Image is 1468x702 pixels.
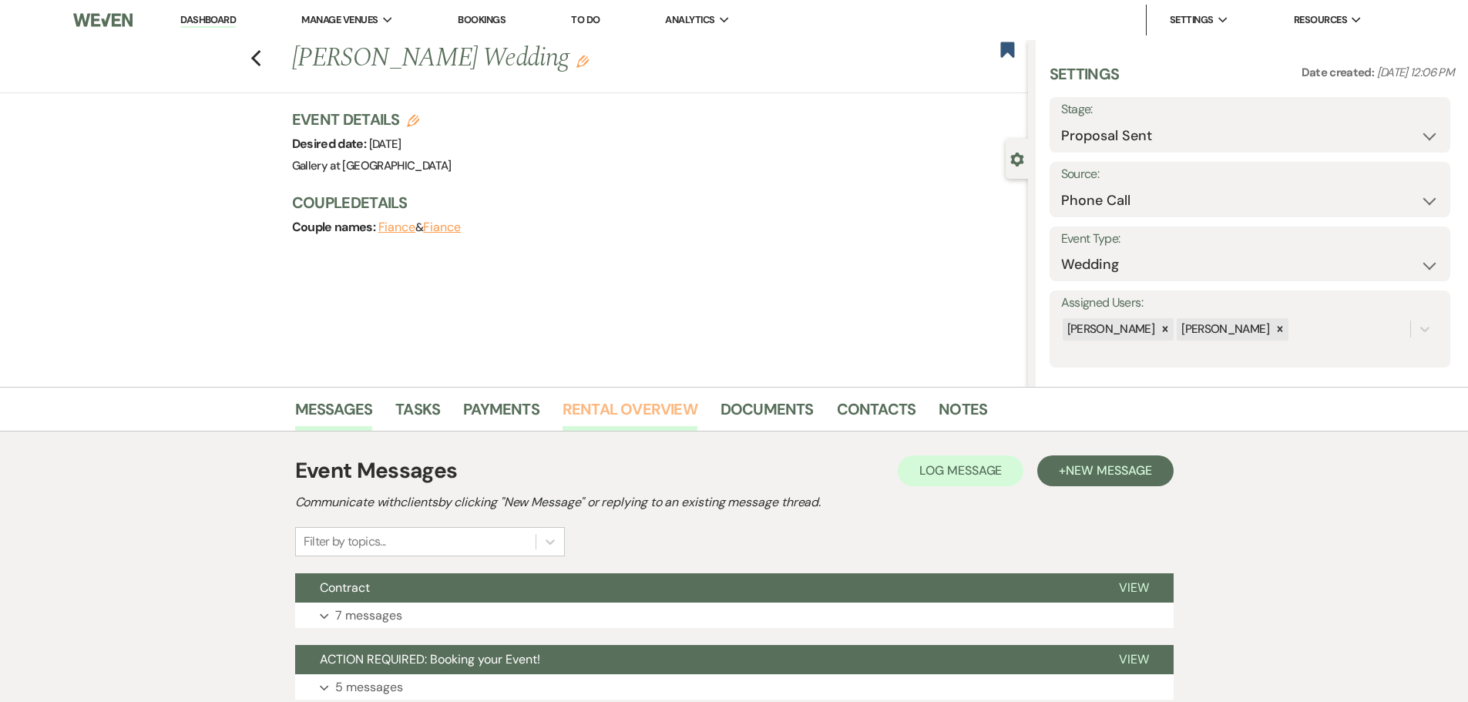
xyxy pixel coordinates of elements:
h3: Settings [1050,63,1120,97]
span: Desired date: [292,136,369,152]
button: +New Message [1037,455,1173,486]
button: View [1094,645,1174,674]
button: Edit [576,54,589,68]
a: Documents [721,397,814,431]
span: View [1119,579,1149,596]
a: Dashboard [180,13,236,28]
button: Log Message [898,455,1023,486]
p: 5 messages [335,677,403,697]
span: [DATE] [369,136,401,152]
h2: Communicate with clients by clicking "New Message" or replying to an existing message thread. [295,493,1174,512]
button: Fiance [378,221,416,233]
div: [PERSON_NAME] [1063,318,1157,341]
a: Rental Overview [563,397,697,431]
span: Settings [1170,12,1214,28]
button: Close lead details [1010,151,1024,166]
span: Gallery at [GEOGRAPHIC_DATA] [292,158,452,173]
button: View [1094,573,1174,603]
span: Contract [320,579,370,596]
span: New Message [1066,462,1151,479]
span: Date created: [1302,65,1377,80]
a: Tasks [395,397,440,431]
span: [DATE] 12:06 PM [1377,65,1454,80]
button: ACTION REQUIRED: Booking your Event! [295,645,1094,674]
button: 5 messages [295,674,1174,700]
label: Stage: [1061,99,1439,121]
span: & [378,220,461,235]
a: Notes [939,397,987,431]
h3: Event Details [292,109,452,130]
a: Bookings [458,13,506,26]
span: ACTION REQUIRED: Booking your Event! [320,651,540,667]
h1: [PERSON_NAME] Wedding [292,40,875,77]
label: Event Type: [1061,228,1439,250]
button: 7 messages [295,603,1174,629]
h3: Couple Details [292,192,1013,213]
label: Assigned Users: [1061,292,1439,314]
a: Payments [463,397,539,431]
button: Fiance [423,221,461,233]
span: Manage Venues [301,12,378,28]
span: Couple names: [292,219,378,235]
span: Resources [1294,12,1347,28]
a: Contacts [837,397,916,431]
a: To Do [571,13,600,26]
button: Contract [295,573,1094,603]
h1: Event Messages [295,455,458,487]
span: Analytics [665,12,714,28]
span: Log Message [919,462,1002,479]
p: 7 messages [335,606,402,626]
a: Messages [295,397,373,431]
span: View [1119,651,1149,667]
img: Weven Logo [73,4,132,36]
label: Source: [1061,163,1439,186]
div: Filter by topics... [304,532,386,551]
div: [PERSON_NAME] [1177,318,1271,341]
